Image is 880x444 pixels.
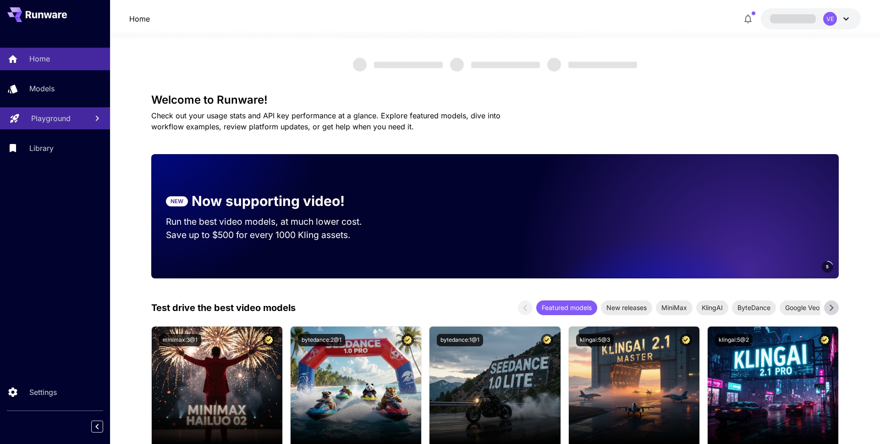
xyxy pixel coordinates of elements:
button: Collapse sidebar [91,421,103,433]
div: Featured models [536,300,597,315]
button: Certified Model – Vetted for best performance and includes a commercial license. [819,334,831,346]
p: Save up to $500 for every 1000 Kling assets. [166,228,379,242]
img: alt [708,327,838,444]
div: VE [823,12,837,26]
img: alt [569,327,699,444]
div: New releases [601,300,652,315]
button: klingai:5@2 [715,334,753,346]
button: minimax:3@1 [159,334,201,346]
p: Settings [29,387,57,398]
p: Models [29,83,55,94]
div: MiniMax [656,300,693,315]
button: Certified Model – Vetted for best performance and includes a commercial license. [541,334,553,346]
a: Home [129,13,150,24]
img: alt [152,327,282,444]
span: ByteDance [732,303,776,312]
span: Google Veo [780,303,825,312]
button: VE [761,8,861,29]
button: Certified Model – Vetted for best performance and includes a commercial license. [680,334,692,346]
p: Home [29,53,50,64]
button: Certified Model – Vetted for best performance and includes a commercial license. [401,334,414,346]
button: bytedance:2@1 [298,334,345,346]
p: Now supporting video! [192,191,345,211]
div: KlingAI [696,300,728,315]
span: Featured models [536,303,597,312]
button: bytedance:1@1 [437,334,483,346]
span: New releases [601,303,652,312]
div: ByteDance [732,300,776,315]
p: Test drive the best video models [151,301,296,315]
img: alt [291,327,421,444]
span: MiniMax [656,303,693,312]
p: Playground [31,113,71,124]
p: NEW [170,197,183,205]
span: 5 [826,263,829,270]
div: Collapse sidebar [98,418,110,435]
nav: breadcrumb [129,13,150,24]
span: KlingAI [696,303,728,312]
img: alt [429,327,560,444]
p: Run the best video models, at much lower cost. [166,215,379,228]
div: Google Veo [780,300,825,315]
span: Check out your usage stats and API key performance at a glance. Explore featured models, dive int... [151,111,500,131]
button: klingai:5@3 [576,334,614,346]
button: Certified Model – Vetted for best performance and includes a commercial license. [263,334,275,346]
p: Library [29,143,54,154]
h3: Welcome to Runware! [151,94,839,106]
